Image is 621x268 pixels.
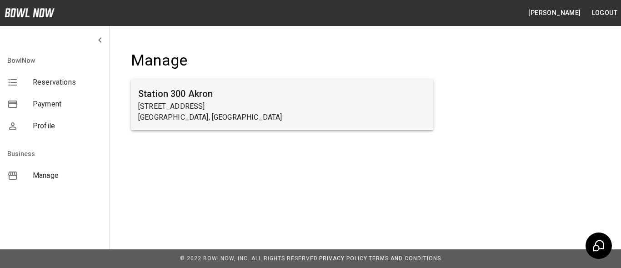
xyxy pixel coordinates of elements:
[33,121,102,131] span: Profile
[33,77,102,88] span: Reservations
[525,5,584,21] button: [PERSON_NAME]
[138,101,426,112] p: [STREET_ADDRESS]
[369,255,441,262] a: Terms and Conditions
[5,8,55,17] img: logo
[138,112,426,123] p: [GEOGRAPHIC_DATA], [GEOGRAPHIC_DATA]
[588,5,621,21] button: Logout
[319,255,367,262] a: Privacy Policy
[33,170,102,181] span: Manage
[138,86,426,101] h6: Station 300 Akron
[131,51,433,70] h4: Manage
[33,99,102,110] span: Payment
[180,255,319,262] span: © 2022 BowlNow, Inc. All Rights Reserved.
